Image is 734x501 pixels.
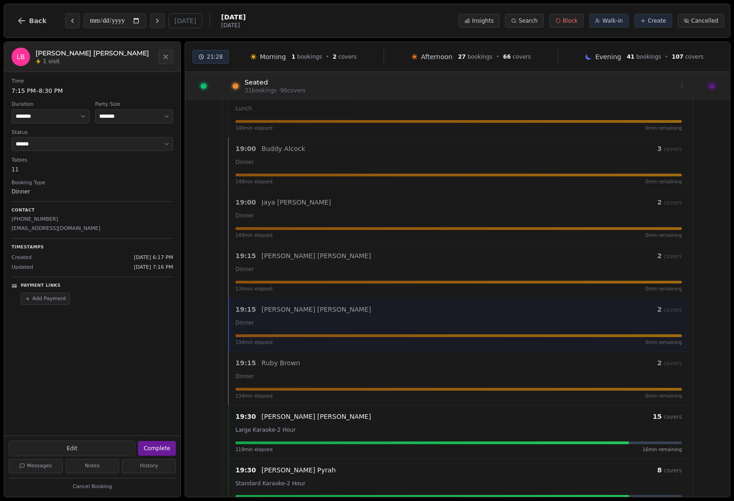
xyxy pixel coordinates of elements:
[12,129,173,137] dt: Status
[653,413,662,420] span: 15
[235,392,272,399] span: 134 min elapsed
[235,480,306,487] span: Standard Karaoke-2 Hour
[645,178,682,185] span: 0 min remaining
[512,54,531,60] span: covers
[657,145,662,152] span: 3
[29,18,47,24] span: Back
[12,187,173,196] dd: Dinner
[150,13,165,28] button: Next day
[262,412,371,421] p: [PERSON_NAME] [PERSON_NAME]
[505,14,543,28] button: Search
[636,54,661,60] span: bookings
[221,22,246,29] span: [DATE]
[12,225,173,233] p: [EMAIL_ADDRESS][DOMAIN_NAME]
[12,101,90,109] dt: Duration
[338,54,357,60] span: covers
[643,446,682,453] span: 16 min remaining
[297,54,322,60] span: bookings
[657,199,662,206] span: 2
[518,17,537,24] span: Search
[235,198,256,207] span: 19:00
[235,427,296,433] span: Large Karaoke-2 Hour
[95,101,173,109] dt: Party Size
[12,244,173,251] p: Timestamps
[602,17,623,24] span: Walk-in
[657,252,662,260] span: 2
[595,52,621,61] span: Evening
[12,48,30,66] div: LB
[657,359,662,367] span: 2
[663,199,682,206] span: covers
[235,339,272,346] span: 134 min elapsed
[645,285,682,292] span: 0 min remaining
[9,441,135,456] button: Edit
[235,446,272,453] span: 119 min elapsed
[235,320,254,326] span: Dinner
[663,360,682,367] span: covers
[262,305,371,314] p: [PERSON_NAME] [PERSON_NAME]
[12,179,173,187] dt: Booking Type
[12,254,32,262] span: Created
[12,264,33,272] span: Updated
[10,10,54,32] button: Back
[235,212,254,219] span: Dinner
[122,459,176,473] button: History
[134,254,173,262] span: [DATE] 6:17 PM
[663,307,682,313] span: covers
[262,198,331,207] p: Jaya [PERSON_NAME]
[627,54,635,60] span: 41
[657,466,662,474] span: 8
[235,285,272,292] span: 134 min elapsed
[657,306,662,313] span: 2
[21,293,70,305] button: Add Payment
[645,392,682,399] span: 0 min remaining
[262,465,336,475] p: [PERSON_NAME] Pyrah
[235,159,254,165] span: Dinner
[221,12,246,22] span: [DATE]
[12,207,173,214] p: Contact
[645,232,682,239] span: 0 min remaining
[663,467,682,474] span: covers
[665,53,668,60] span: •
[549,14,584,28] button: Block
[43,58,60,65] span: 1 visit
[458,14,499,28] button: Insights
[65,13,80,28] button: Previous day
[260,52,286,61] span: Morning
[663,146,682,152] span: covers
[207,53,223,60] span: 21:28
[468,54,493,60] span: bookings
[21,283,60,289] p: Payment Links
[235,125,272,132] span: 149 min elapsed
[12,78,173,85] dt: Time
[235,266,254,272] span: Dinner
[235,178,272,185] span: 149 min elapsed
[648,17,666,24] span: Create
[333,54,337,60] span: 2
[663,253,682,260] span: covers
[235,465,256,475] span: 19:30
[235,105,252,112] span: Lunch
[12,165,173,174] dd: 11
[663,414,682,420] span: covers
[134,264,173,272] span: [DATE] 7:16 PM
[235,305,256,314] span: 19:15
[691,17,718,24] span: Cancelled
[235,412,256,421] span: 19:30
[685,54,704,60] span: covers
[235,251,256,260] span: 19:15
[672,54,683,60] span: 107
[645,125,682,132] span: 0 min remaining
[503,54,511,60] span: 66
[235,373,254,380] span: Dinner
[12,157,173,164] dt: Tables
[168,13,202,28] button: [DATE]
[235,232,272,239] span: 149 min elapsed
[326,53,329,60] span: •
[36,48,153,58] h2: [PERSON_NAME] [PERSON_NAME]
[496,53,499,60] span: •
[634,14,672,28] button: Create
[421,52,452,61] span: Afternoon
[262,144,306,153] p: Buddy Alcock
[235,144,256,153] span: 19:00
